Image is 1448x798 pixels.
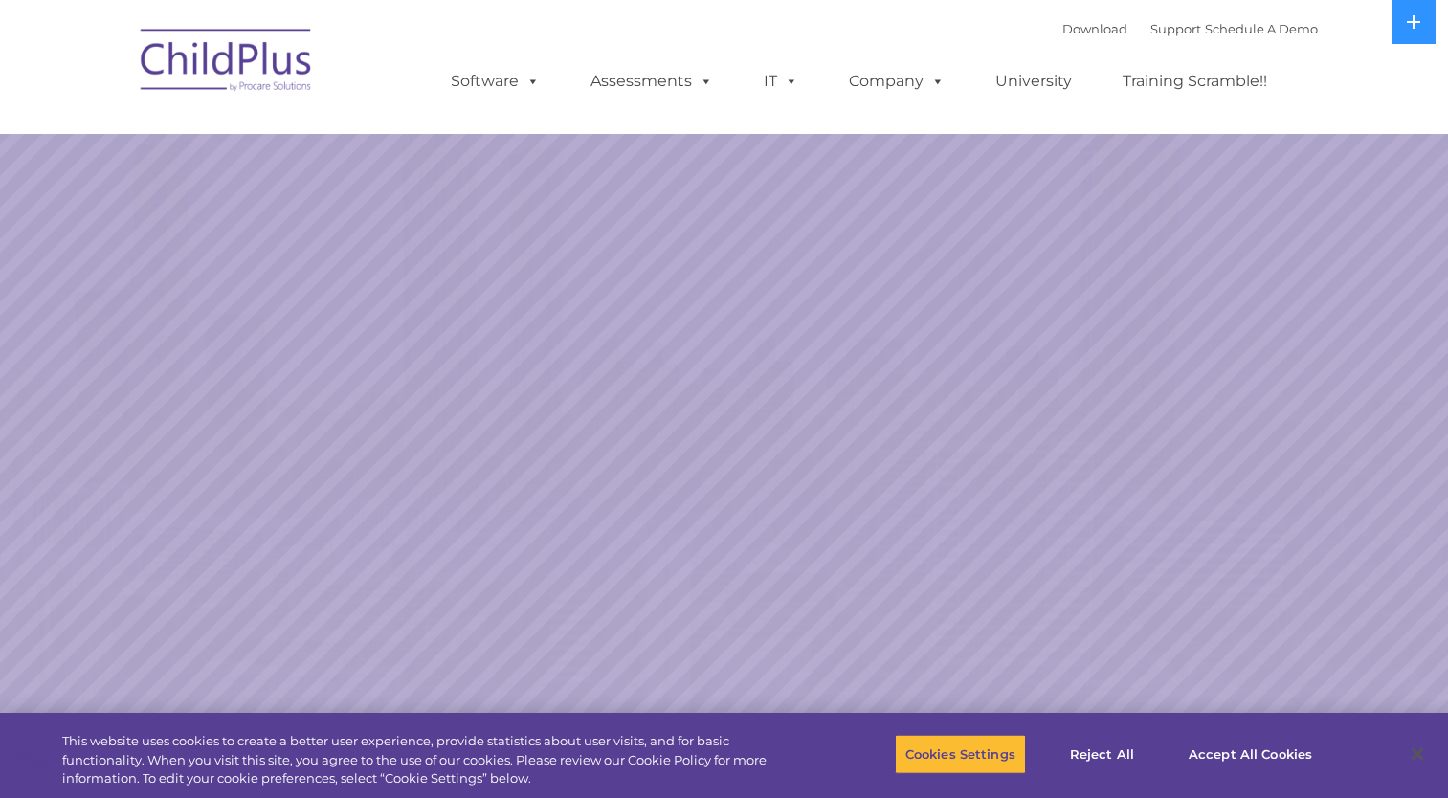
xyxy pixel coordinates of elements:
[1062,21,1127,36] a: Download
[1150,21,1201,36] a: Support
[830,62,964,100] a: Company
[1396,733,1438,775] button: Close
[571,62,732,100] a: Assessments
[1178,734,1323,774] button: Accept All Cookies
[984,432,1227,496] a: Learn More
[976,62,1091,100] a: University
[62,732,796,788] div: This website uses cookies to create a better user experience, provide statistics about user visit...
[1062,21,1318,36] font: |
[131,15,323,111] img: ChildPlus by Procare Solutions
[1103,62,1286,100] a: Training Scramble!!
[745,62,817,100] a: IT
[1042,734,1162,774] button: Reject All
[432,62,559,100] a: Software
[895,734,1026,774] button: Cookies Settings
[1205,21,1318,36] a: Schedule A Demo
